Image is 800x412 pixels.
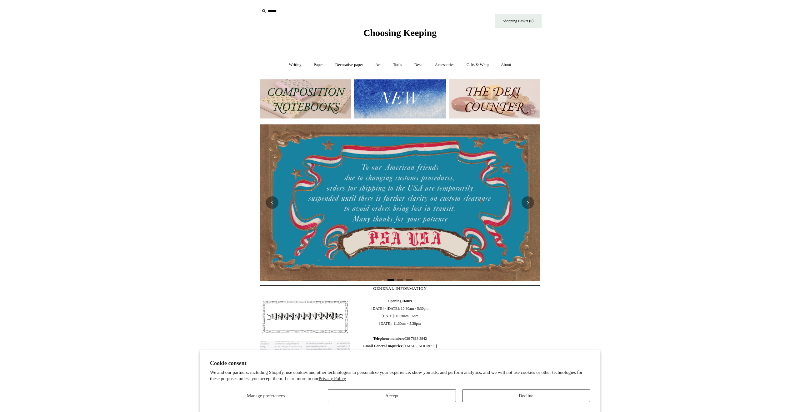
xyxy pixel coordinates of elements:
[283,57,307,73] a: Writing
[266,196,278,209] button: Previous
[403,336,404,341] b: :
[462,389,590,402] button: Decline
[397,279,403,281] button: Page 2
[363,28,437,38] span: Choosing Keeping
[373,286,427,291] span: GENERAL INFORMATION
[495,57,517,73] a: About
[210,389,322,402] button: Manage preferences
[210,360,590,367] h2: Cookie consent
[363,33,437,37] a: Choosing Keeping
[247,393,285,398] span: Manage preferences
[522,196,534,209] button: Next
[409,57,428,73] a: Desk
[373,336,404,341] b: Telephone number
[318,376,346,381] a: Privacy Policy
[210,369,590,382] p: We and our partners, including Shopify, use cookies and other technologies to personalize your ex...
[387,299,412,303] b: Opening Hours
[328,389,456,402] button: Accept
[429,57,460,73] a: Accessories
[260,297,350,336] img: pf-4db91bb9--1305-Newsletter-Button_1200x.jpg
[449,79,540,118] img: The Deli Counter
[461,57,494,73] a: Gifts & Wrap
[260,341,350,380] img: pf-635a2b01-aa89-4342-bbcd-4371b60f588c--In-the-press-Button_1200x.jpg
[354,79,446,118] img: New.jpg__PID:f73bdf93-380a-4a35-bcfe-7823039498e1
[330,57,369,73] a: Decorative paper
[363,344,437,356] span: [EMAIL_ADDRESS][DOMAIN_NAME]
[495,14,542,28] a: Shopping Basket (0)
[387,57,408,73] a: Tools
[260,79,351,118] img: 202302 Composition ledgers.jpg__PID:69722ee6-fa44-49dd-a067-31375e5d54ec
[363,344,403,348] b: Email General Inquiries:
[406,279,412,281] button: Page 3
[308,57,329,73] a: Paper
[450,297,540,391] iframe: google_map
[387,279,394,281] button: Page 1
[260,124,540,281] img: USA PSA .jpg__PID:33428022-6587-48b7-8b57-d7eefc91f15a
[370,57,386,73] a: Art
[355,297,445,357] span: [DATE] - [DATE]: 10:30am - 5:30pm [DATE]: 10.30am - 6pm [DATE]: 11.30am - 5.30pm 020 7613 3842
